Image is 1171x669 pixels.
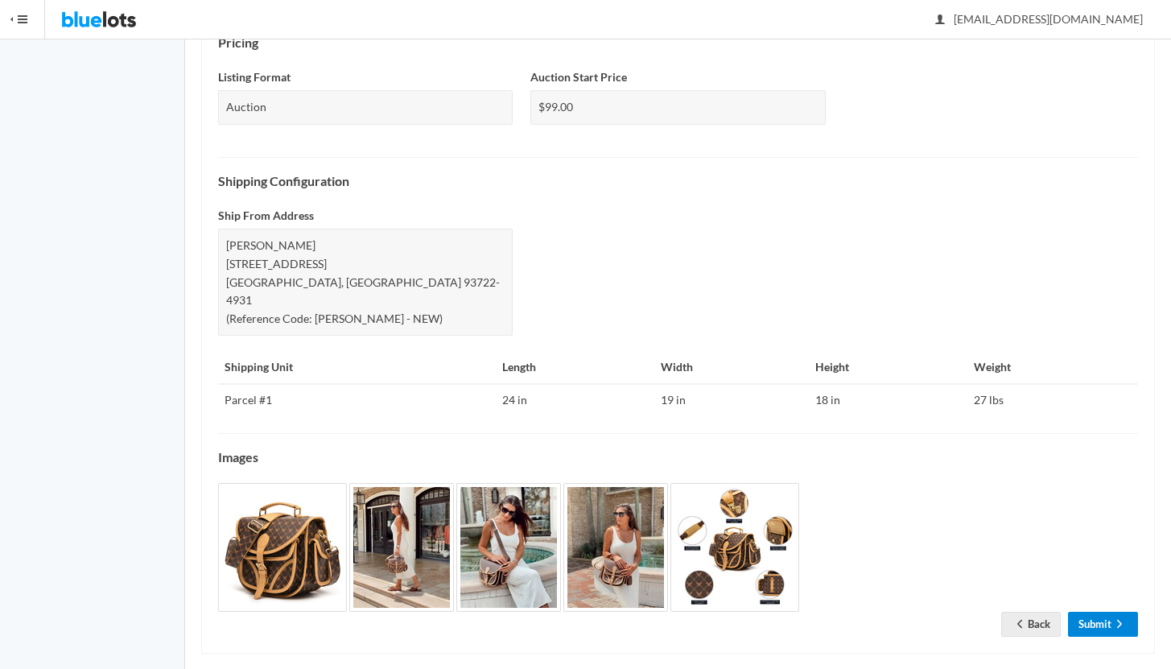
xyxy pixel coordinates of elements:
label: Auction Start Price [530,68,627,87]
h4: Shipping Configuration [218,174,1138,188]
td: 19 in [654,384,808,416]
div: Auction [218,90,513,125]
img: b6e94bec-3806-4c17-8319-9599683bcaf2-1707798445.jpg [349,483,454,612]
a: Submitarrow forward [1068,612,1138,637]
img: d5a86227-b897-454a-b904-e83b7c1ef4ad-1707798446.jpg [456,483,561,612]
span: [EMAIL_ADDRESS][DOMAIN_NAME] [936,12,1143,26]
td: 27 lbs [967,384,1138,416]
h4: Pricing [218,35,1138,50]
td: 24 in [496,384,655,416]
img: 63888c63-78a6-42d1-ac8f-967b5439e26c-1732959268.jpg [670,483,799,612]
img: 28056892-4cba-47f2-84f9-e8f030ef0b94-1732959267.jpg [563,483,668,612]
ion-icon: arrow back [1012,617,1028,633]
img: fe0ebacd-b562-490d-aecf-88afc611ac2a-1707798444.jpg [218,483,347,612]
label: Listing Format [218,68,291,87]
th: Weight [967,352,1138,384]
h4: Images [218,450,1138,465]
ion-icon: arrow forward [1111,617,1128,633]
th: Width [654,352,808,384]
th: Height [809,352,968,384]
label: Ship From Address [218,207,314,225]
div: [PERSON_NAME] [STREET_ADDRESS] [GEOGRAPHIC_DATA], [GEOGRAPHIC_DATA] 93722-4931 (Reference Code: [... [218,229,513,336]
a: arrow backBack [1001,612,1061,637]
td: 18 in [809,384,968,416]
th: Length [496,352,655,384]
th: Shipping Unit [218,352,496,384]
ion-icon: person [932,13,948,28]
div: $99.00 [530,90,825,125]
td: Parcel #1 [218,384,496,416]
